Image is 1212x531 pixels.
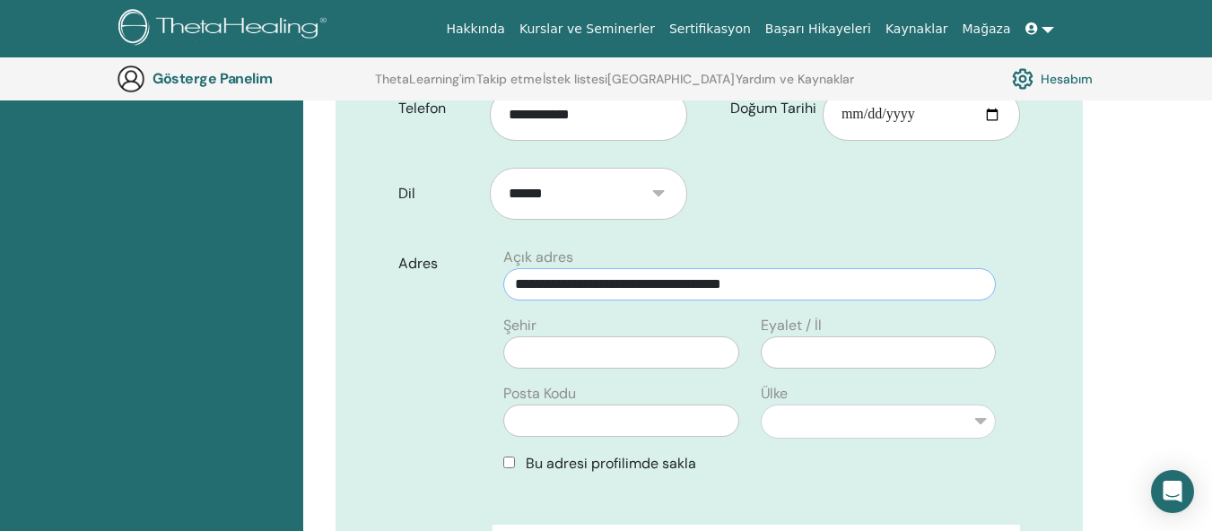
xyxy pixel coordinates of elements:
[1151,470,1194,513] div: Open Intercom Messenger
[761,384,788,403] font: Ülke
[398,99,446,118] font: Telefon
[1041,72,1093,88] font: Hesabım
[962,22,1010,36] font: Mağaza
[730,99,816,118] font: Doğum Tarihi
[519,22,655,36] font: Kurslar ve Seminerler
[398,254,438,273] font: Adres
[503,384,576,403] font: Posta Kodu
[543,72,607,100] a: İstek listesi
[765,22,871,36] font: Başarı Hikayeleri
[512,13,662,46] a: Kurslar ve Seminerler
[878,13,955,46] a: Kaynaklar
[375,71,475,87] font: ThetaLearning'im
[669,22,751,36] font: Sertifikasyon
[607,72,735,100] a: [GEOGRAPHIC_DATA]
[153,69,272,88] font: Gösterge Panelim
[476,71,542,87] font: Takip etme
[736,71,854,87] font: Yardım ve Kaynaklar
[761,316,822,335] font: Eyalet / İl
[503,248,573,266] font: Açık adres
[662,13,758,46] a: Sertifikasyon
[398,184,415,203] font: Dil
[503,316,536,335] font: Şehir
[118,9,333,49] img: logo.png
[375,72,475,100] a: ThetaLearning'im
[439,13,512,46] a: Hakkında
[543,71,607,87] font: İstek listesi
[1012,64,1033,94] img: cog.svg
[117,65,145,93] img: generic-user-icon.jpg
[736,72,854,100] a: Yardım ve Kaynaklar
[526,454,696,473] font: Bu adresi profilimde sakla
[1012,64,1093,94] a: Hesabım
[955,13,1017,46] a: Mağaza
[446,22,505,36] font: Hakkında
[476,72,542,100] a: Takip etme
[607,71,735,87] font: [GEOGRAPHIC_DATA]
[758,13,878,46] a: Başarı Hikayeleri
[885,22,948,36] font: Kaynaklar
